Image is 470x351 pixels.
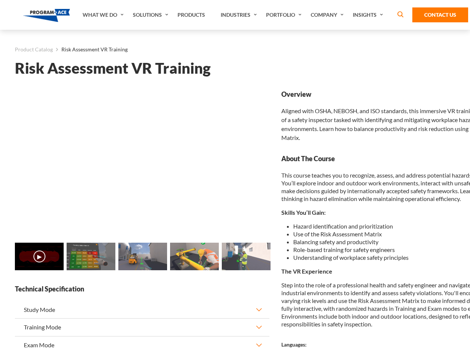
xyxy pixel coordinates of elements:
[281,341,307,348] strong: Languages:
[15,301,269,318] button: Study Mode
[15,90,269,233] iframe: Risk Assessment VR Training - Video 0
[412,7,468,22] a: Contact Us
[33,251,45,262] button: ▶
[15,45,53,54] a: Product Catalog
[15,243,64,270] img: Risk Assessment VR Training - Video 0
[53,45,128,54] li: Risk Assessment VR Training
[23,9,70,22] img: Program-Ace
[67,243,115,270] img: Risk Assessment VR Training - Preview 1
[222,243,271,270] img: Risk Assessment VR Training - Preview 4
[15,319,269,336] button: Training Mode
[118,243,167,270] img: Risk Assessment VR Training - Preview 2
[170,243,219,270] img: Risk Assessment VR Training - Preview 3
[15,284,269,294] strong: Technical Specification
